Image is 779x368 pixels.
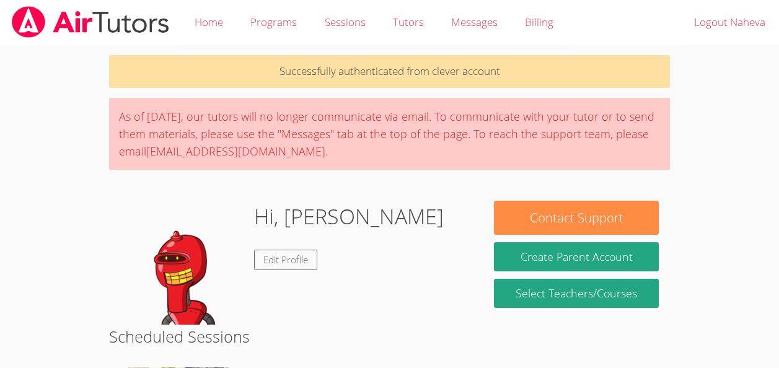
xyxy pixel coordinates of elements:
[109,325,670,348] h2: Scheduled Sessions
[494,279,658,308] a: Select Teachers/Courses
[494,201,658,235] button: Contact Support
[109,98,670,170] div: As of [DATE], our tutors will no longer communicate via email. To communicate with your tutor or ...
[109,55,670,88] p: Successfully authenticated from clever account
[120,201,244,325] img: default.png
[254,250,317,270] a: Edit Profile
[451,15,498,29] span: Messages
[494,242,658,271] button: Create Parent Account
[11,6,170,38] img: airtutors_banner-c4298cdbf04f3fff15de1276eac7730deb9818008684d7c2e4769d2f7ddbe033.png
[254,201,444,232] h1: Hi, [PERSON_NAME]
